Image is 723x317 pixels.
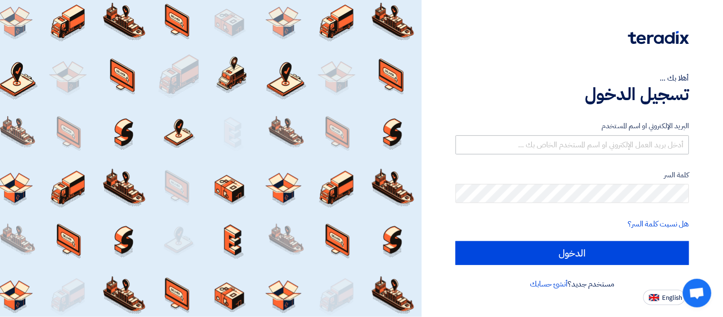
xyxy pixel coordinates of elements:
[456,135,689,154] input: أدخل بريد العمل الإلكتروني او اسم المستخدم الخاص بك ...
[456,278,689,290] div: مستخدم جديد؟
[683,279,712,307] a: Open chat
[662,295,682,301] span: English
[456,121,689,132] label: البريد الإلكتروني او اسم المستخدم
[456,72,689,84] div: أهلا بك ...
[628,218,689,230] a: هل نسيت كلمة السر؟
[628,31,689,44] img: Teradix logo
[456,241,689,265] input: الدخول
[530,278,568,290] a: أنشئ حسابك
[456,84,689,105] h1: تسجيل الدخول
[456,170,689,181] label: كلمة السر
[643,290,685,305] button: English
[649,294,660,301] img: en-US.png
